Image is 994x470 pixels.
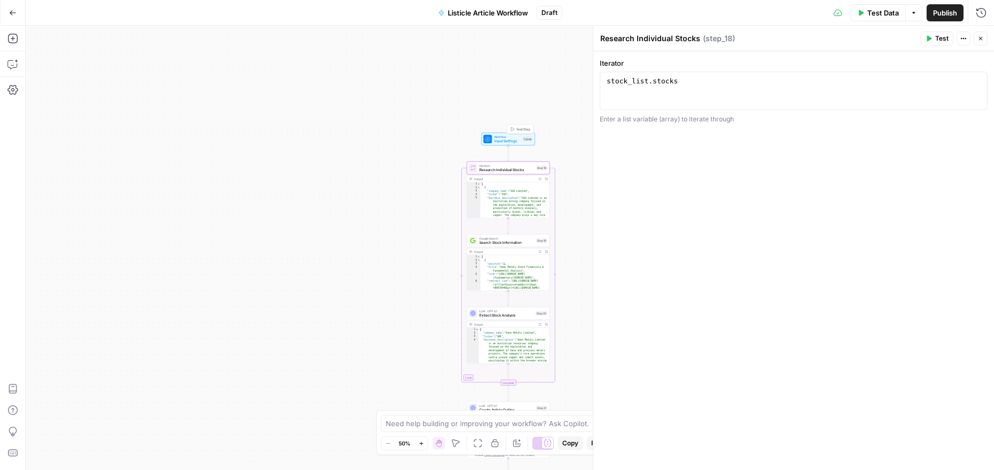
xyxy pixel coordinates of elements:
span: Listicle Article Workflow [448,7,528,18]
div: 3 [467,189,480,193]
span: Extract Stock Analysis [479,313,533,318]
div: Output [474,250,535,254]
span: Publish [933,7,957,18]
span: Create Article Outline [479,407,534,413]
div: Inputs [523,137,533,142]
span: ( step_18 ) [703,33,735,44]
span: Toggle code folding, rows 1 through 21 [476,328,479,332]
div: LLM · GPT-4.1Create Article OutlineStep 21Output<outline> **1. Title** Top 10 ASX Battery & Criti... [467,402,550,458]
span: Google Search [479,236,534,241]
div: LLM · GPT-4.1Extract Stock AnalysisStep 20Output{ "company_name":"Aeon Metals Limited", "ticker":... [467,307,550,364]
div: 4 [467,338,479,380]
span: Workflow [494,135,521,139]
div: 5 [467,273,480,280]
g: Edge from step_18-iteration-end to step_21 [508,386,509,401]
button: Test Data [851,4,905,21]
div: 2 [467,332,479,335]
div: 4 [467,266,480,273]
span: Test Step [516,127,531,132]
div: 1 [467,255,480,259]
div: Step 18 [536,166,547,171]
div: Complete [467,380,550,386]
div: Step 21 [536,406,547,411]
div: WorkflowInput SettingsInputsTest Step [467,133,550,145]
label: Iterator [600,58,988,68]
span: LLM · GPT-4.1 [479,404,534,408]
span: 50% [399,439,410,448]
div: Enter a list variable (array) to iterate through [600,114,988,124]
div: 1 [467,328,479,332]
span: Test Data [867,7,899,18]
span: Toggle code folding, rows 2 through 16 [477,186,480,190]
button: Publish [927,4,964,21]
span: Toggle code folding, rows 1 through 169 [477,182,480,186]
div: 3 [467,262,480,266]
div: 2 [467,259,480,263]
div: LoopIterationResearch Individual StocksStep 18Output[ { "company_name":"IGO Limited", "ticker":"I... [467,161,550,218]
span: Draft [541,8,557,18]
div: Output [474,177,535,181]
button: Paste [587,436,613,450]
span: Input Settings [494,138,521,144]
div: 2 [467,186,480,190]
span: Research Individual Stocks [479,167,534,173]
span: Copy [562,438,578,448]
button: Listicle Article Workflow [432,4,534,21]
div: 4 [467,193,480,197]
div: Step 20 [536,311,547,316]
span: Test [935,34,949,43]
div: Complete [501,380,516,386]
div: Google SearchSearch Stock InformationStep 19Output[ { "position":1, "title":"Aeon Metals Stock Fi... [467,234,550,291]
g: Edge from start to step_18 [508,145,509,161]
button: Test [921,32,953,45]
span: LLM · GPT-4.1 [479,309,533,313]
div: 1 [467,182,480,186]
g: Edge from step_19 to step_20 [508,291,509,306]
div: Step 19 [536,238,547,243]
button: Test Step [508,126,533,133]
div: 6 [467,280,480,301]
div: Output [474,322,535,327]
g: Edge from step_18 to step_19 [508,218,509,234]
textarea: Research Individual Stocks [600,33,700,44]
div: 5 [467,196,480,249]
button: Copy [558,436,583,450]
span: Search Stock Information [479,240,534,245]
span: Toggle code folding, rows 1 through 168 [477,255,480,259]
div: 3 [467,335,479,338]
span: Iteration [479,164,534,168]
span: Toggle code folding, rows 2 through 16 [477,259,480,263]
